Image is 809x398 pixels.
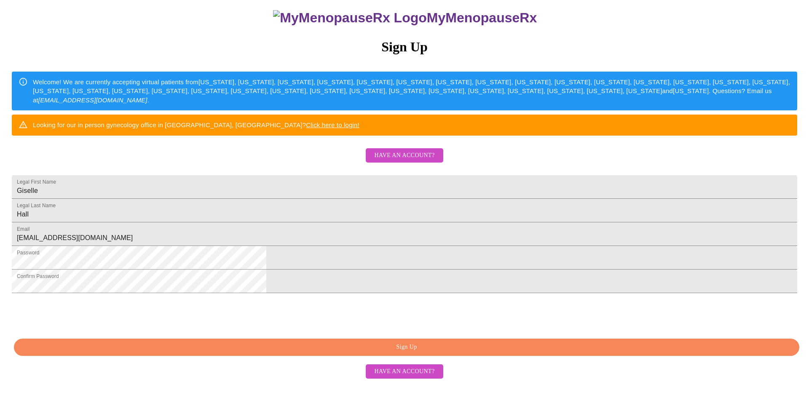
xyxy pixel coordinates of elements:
button: Have an account? [366,148,443,163]
button: Have an account? [366,364,443,379]
a: Have an account? [364,367,445,374]
img: MyMenopauseRx Logo [273,10,426,26]
a: Have an account? [364,158,445,165]
button: Sign Up [14,339,799,356]
div: Looking for our in person gynecology office in [GEOGRAPHIC_DATA], [GEOGRAPHIC_DATA]? [33,117,359,133]
iframe: reCAPTCHA [12,297,140,330]
div: Welcome! We are currently accepting virtual patients from [US_STATE], [US_STATE], [US_STATE], [US... [33,74,790,108]
a: Click here to login! [306,121,359,128]
em: [EMAIL_ADDRESS][DOMAIN_NAME] [38,96,147,104]
span: Have an account? [374,150,434,161]
span: Sign Up [24,342,790,353]
h3: MyMenopauseRx [13,10,798,26]
h3: Sign Up [12,39,797,55]
span: Have an account? [374,366,434,377]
